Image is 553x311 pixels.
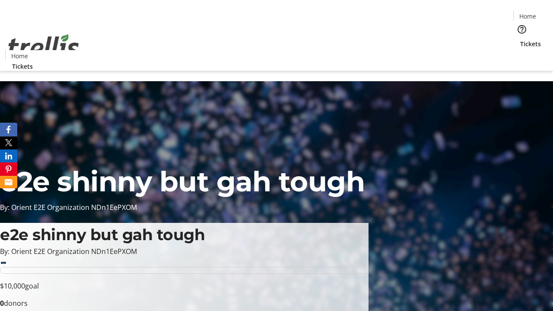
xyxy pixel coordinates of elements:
a: Home [514,12,541,21]
span: Tickets [12,62,33,71]
button: Cart [513,48,531,66]
a: Home [6,51,33,60]
span: Home [11,51,28,60]
span: Home [519,12,536,21]
img: Orient E2E Organization NDn1EePXOM's Logo [5,25,82,68]
button: Help [513,21,531,38]
span: Tickets [520,39,541,48]
a: Tickets [513,39,548,48]
a: Tickets [5,62,40,71]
